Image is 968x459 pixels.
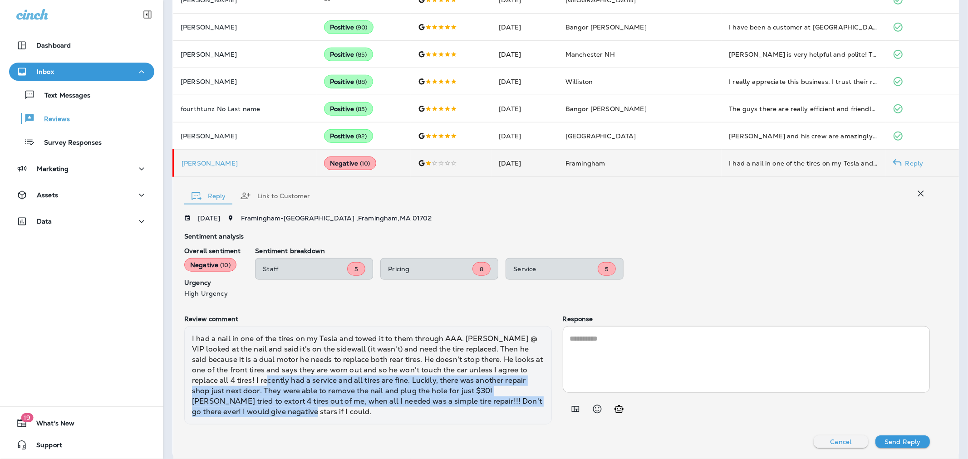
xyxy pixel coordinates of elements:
[565,78,593,86] span: Williston
[324,156,376,170] div: Negative
[324,20,373,34] div: Positive
[729,50,878,59] div: Steve is very helpful and polite! They helped me after a bad quote elsewhere. Everyone’s been nic...
[324,75,373,88] div: Positive
[491,150,558,177] td: [DATE]
[21,413,33,422] span: 19
[27,441,62,452] span: Support
[184,247,241,254] p: Overall sentiment
[184,315,552,322] p: Review comment
[565,159,605,167] span: Framingham
[184,258,236,272] div: Negative
[565,105,647,113] span: Bangor [PERSON_NAME]
[184,180,233,212] button: Reply
[184,290,241,297] p: High Urgency
[35,115,70,124] p: Reviews
[182,160,310,167] div: Click to view Customer Drawer
[184,326,552,425] div: I had a nail in one of the tires on my Tesla and towed it to them through AAA. [PERSON_NAME] @ VI...
[729,159,878,168] div: I had a nail in one of the tires on my Tesla and towed it to them through AAA. John @ VIP looked ...
[9,85,154,104] button: Text Messages
[9,160,154,178] button: Marketing
[324,48,373,61] div: Positive
[255,247,930,254] p: Sentiment breakdown
[729,23,878,32] div: I have been a customer at VIP Odlin Rd, Bangor location for a few years. The service is always to...
[181,24,310,31] p: [PERSON_NAME]
[356,132,367,140] span: ( 92 )
[263,265,347,273] p: Staff
[884,438,920,445] p: Send Reply
[356,105,367,113] span: ( 85 )
[9,132,154,151] button: Survey Responses
[9,36,154,54] button: Dashboard
[729,104,878,113] div: The guys there are really efficient and friendly. They gave me a quote for the whole job and it w...
[814,435,868,448] button: Cancel
[565,23,647,31] span: Bangor [PERSON_NAME]
[354,265,358,273] span: 5
[565,50,615,59] span: Manchester NH
[588,400,606,418] button: Select an emoji
[220,261,231,269] span: ( 10 )
[37,165,69,172] p: Marketing
[513,265,598,273] p: Service
[729,77,878,86] div: I really appreciate this business. I trust their recommendations. Appointments are easy to make o...
[388,265,472,273] p: Pricing
[135,5,160,24] button: Collapse Sidebar
[182,160,310,167] p: [PERSON_NAME]
[181,78,310,85] p: [PERSON_NAME]
[9,212,154,230] button: Data
[37,68,54,75] p: Inbox
[729,132,878,141] div: Jeremy and his crew are amazingly efficient and knowledgeable. They made a necessary repair quick...
[480,265,483,273] span: 8
[35,92,90,100] p: Text Messages
[181,132,310,140] p: [PERSON_NAME]
[181,105,310,112] p: fourthtunz No Last name
[241,214,432,222] span: Framingham - [GEOGRAPHIC_DATA] , Framingham , MA 01702
[565,132,636,140] span: [GEOGRAPHIC_DATA]
[356,51,367,59] span: ( 85 )
[27,420,74,430] span: What's New
[563,315,930,322] p: Response
[37,191,58,199] p: Assets
[491,68,558,95] td: [DATE]
[605,265,609,273] span: 5
[324,102,373,116] div: Positive
[184,233,930,240] p: Sentiment analysis
[830,438,852,445] p: Cancel
[9,109,154,128] button: Reviews
[875,435,930,448] button: Send Reply
[37,218,52,225] p: Data
[36,42,71,49] p: Dashboard
[902,160,924,167] p: Reply
[35,139,102,147] p: Survey Responses
[491,122,558,150] td: [DATE]
[198,215,220,222] p: [DATE]
[233,180,317,212] button: Link to Customer
[610,400,628,418] button: Generate AI response
[356,78,367,86] span: ( 88 )
[356,24,368,31] span: ( 90 )
[181,51,310,58] p: [PERSON_NAME]
[9,414,154,432] button: 19What's New
[491,14,558,41] td: [DATE]
[9,436,154,454] button: Support
[324,129,373,143] div: Positive
[184,279,241,286] p: Urgency
[491,41,558,68] td: [DATE]
[9,63,154,81] button: Inbox
[491,95,558,122] td: [DATE]
[360,160,370,167] span: ( 10 )
[566,400,585,418] button: Add in a premade template
[9,186,154,204] button: Assets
